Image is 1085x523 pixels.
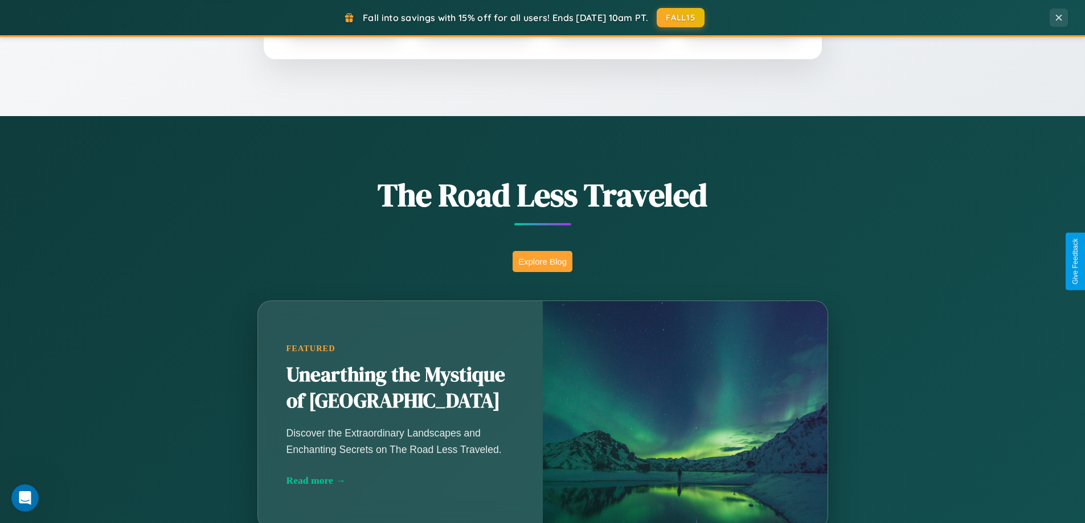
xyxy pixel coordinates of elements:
p: Discover the Extraordinary Landscapes and Enchanting Secrets on The Road Less Traveled. [286,425,514,457]
iframe: Intercom live chat [11,484,39,512]
h1: The Road Less Traveled [201,173,885,217]
h2: Unearthing the Mystique of [GEOGRAPHIC_DATA] [286,362,514,414]
button: FALL15 [657,8,705,27]
div: Featured [286,344,514,353]
div: Give Feedback [1071,238,1079,285]
div: Read more → [286,475,514,487]
span: Fall into savings with 15% off for all users! Ends [DATE] 10am PT. [363,12,648,23]
button: Explore Blog [513,251,572,272]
